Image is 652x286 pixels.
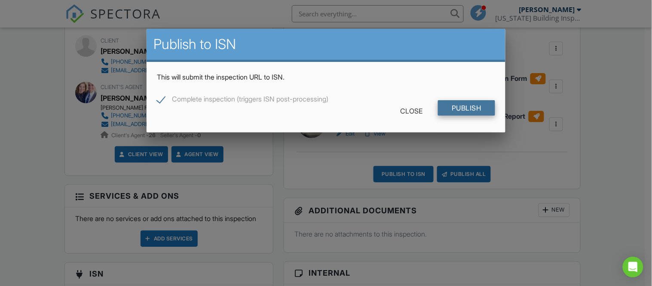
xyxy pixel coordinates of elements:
input: Publish [438,100,495,116]
h2: Publish to ISN [153,36,498,53]
div: Open Intercom Messenger [623,257,643,277]
label: Complete inspection (triggers ISN post-processing) [157,95,328,106]
p: This will submit the inspection URL to ISN. [157,72,495,82]
div: Close [386,103,436,119]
